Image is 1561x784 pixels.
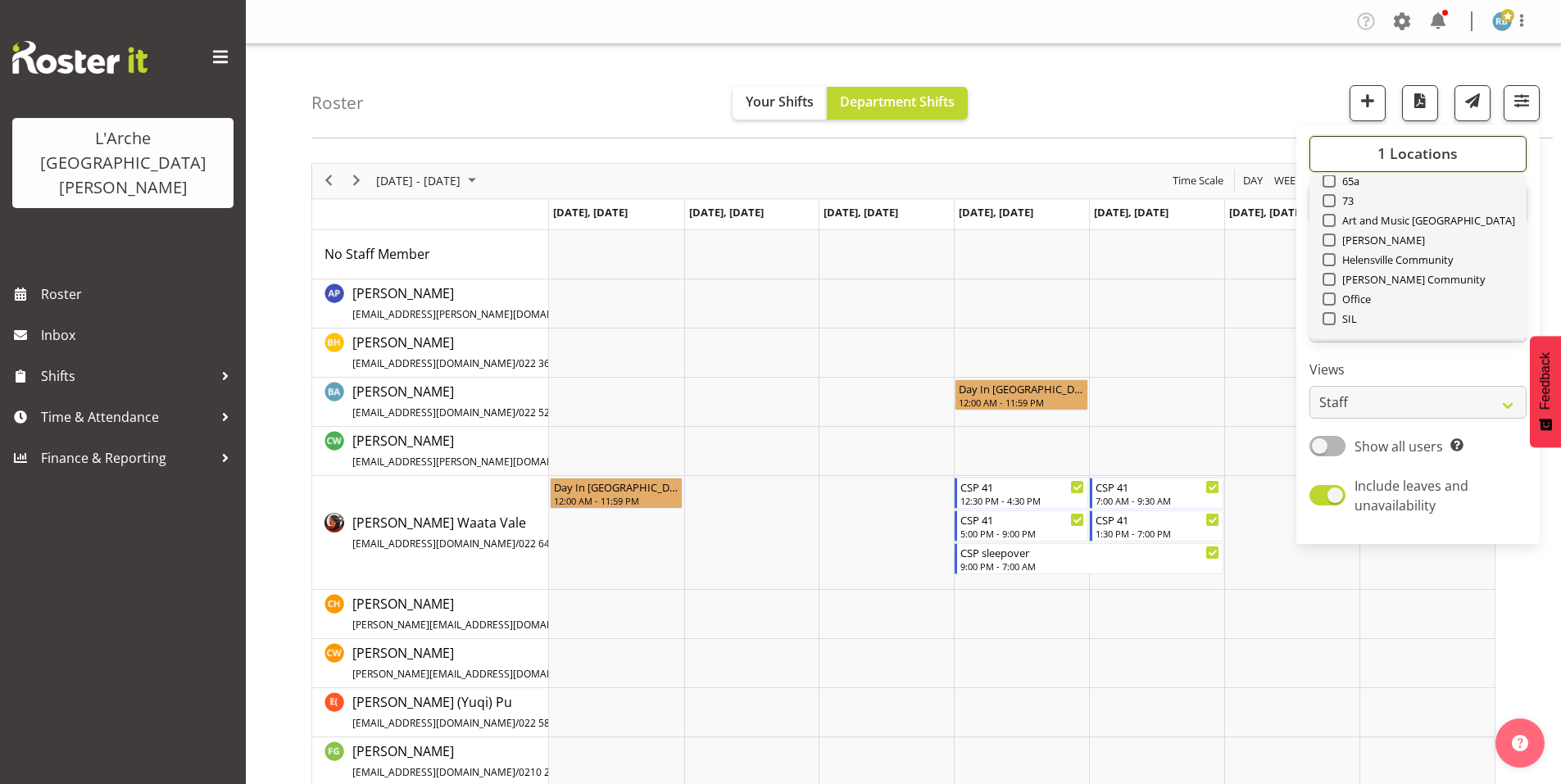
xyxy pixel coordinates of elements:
span: 022 522 8891 [519,406,581,419]
span: [PERSON_NAME] [352,644,658,682]
span: [PERSON_NAME] [1336,233,1426,247]
button: Download a PDF of the roster according to the set date range. [1402,85,1438,121]
button: Timeline Day [1241,170,1266,191]
a: [PERSON_NAME][EMAIL_ADDRESS][PERSON_NAME][DOMAIN_NAME] [352,431,664,470]
span: [EMAIL_ADDRESS][PERSON_NAME][DOMAIN_NAME] [352,307,592,321]
span: Your Shifts [746,93,814,111]
h4: Roster [311,93,364,112]
span: [PERSON_NAME] [352,333,581,371]
span: [DATE] - [DATE] [374,170,462,191]
td: Estelle (Yuqi) Pu resource [312,688,549,737]
img: Rosterit website logo [12,41,147,74]
div: 5:00 PM - 9:00 PM [960,527,1084,540]
span: Roster [41,282,238,306]
span: Show all users [1355,437,1443,455]
div: CSP 41 [1096,511,1219,528]
a: No Staff Member [324,244,430,264]
div: 9:00 PM - 7:00 AM [960,560,1219,573]
button: September 2025 [374,170,483,191]
span: 022 361 2940 [519,356,581,370]
span: [EMAIL_ADDRESS][DOMAIN_NAME] [352,716,515,730]
span: Office [1336,292,1372,306]
td: Cindy Walters resource [312,639,549,688]
td: Bibi Ali resource [312,378,549,427]
span: / [515,406,519,419]
span: 1 Locations [1377,143,1458,163]
span: [PERSON_NAME][EMAIL_ADDRESS][DOMAIN_NAME] [352,667,592,681]
a: [PERSON_NAME] Waata Vale[EMAIL_ADDRESS][DOMAIN_NAME]/022 643 1502 [352,513,581,552]
button: Your Shifts [733,87,827,120]
td: Cherri Waata Vale resource [312,476,549,590]
span: Time & Attendance [41,405,213,429]
div: 1:30 PM - 7:00 PM [1096,527,1219,540]
a: [PERSON_NAME][EMAIL_ADDRESS][DOMAIN_NAME]/022 361 2940 [352,333,581,372]
span: 0210 298 2818 [519,765,587,779]
button: Filter Shifts [1504,85,1540,121]
span: [EMAIL_ADDRESS][DOMAIN_NAME] [352,537,515,551]
div: Cherri Waata Vale"s event - CSP sleepover Begin From Thursday, September 18, 2025 at 9:00:00 PM G... [955,543,1223,574]
div: 12:30 PM - 4:30 PM [960,494,1084,507]
span: / [515,537,519,551]
span: [DATE], [DATE] [689,205,764,220]
span: [PERSON_NAME] [352,383,581,420]
button: Feedback - Show survey [1530,336,1561,447]
button: Add a new shift [1350,85,1386,121]
span: / [515,716,519,730]
div: Day In [GEOGRAPHIC_DATA] [554,478,679,495]
span: Department Shifts [840,93,955,111]
div: Cherri Waata Vale"s event - Day In Lieu Begin From Monday, September 15, 2025 at 12:00:00 AM GMT+... [550,478,683,509]
button: Send a list of all shifts for the selected filtered period to all rostered employees. [1454,85,1491,121]
span: [PERSON_NAME] [352,595,735,632]
td: Ben Hammond resource [312,329,549,378]
button: Timeline Week [1272,170,1305,191]
span: 73 [1336,194,1355,207]
td: Caitlin Wood resource [312,427,549,476]
span: Shifts [41,364,213,388]
span: [PERSON_NAME] [352,284,664,322]
div: CSP 41 [960,478,1084,495]
button: Department Shifts [827,87,968,120]
div: CSP 41 [960,511,1084,528]
span: [DATE], [DATE] [824,205,898,220]
img: robin-buch3407.jpg [1492,11,1512,31]
div: L'Arche [GEOGRAPHIC_DATA][PERSON_NAME] [29,126,217,200]
div: 12:00 AM - 11:59 PM [554,494,679,507]
div: CSP sleepover [960,544,1219,560]
a: [PERSON_NAME][EMAIL_ADDRESS][PERSON_NAME][DOMAIN_NAME] [352,283,664,323]
button: Previous [318,170,340,191]
span: Art and Music [GEOGRAPHIC_DATA] [1336,214,1516,227]
label: Views [1309,360,1527,379]
span: 65a [1336,174,1360,188]
div: Cherri Waata Vale"s event - CSP 41 Begin From Thursday, September 18, 2025 at 5:00:00 PM GMT+12:0... [955,510,1088,542]
span: 022 643 1502 [519,537,581,551]
a: [PERSON_NAME] (Yuqi) Pu[EMAIL_ADDRESS][DOMAIN_NAME]/022 586 3166 [352,692,581,732]
span: [PERSON_NAME] (Yuqi) Pu [352,693,581,731]
span: No Staff Member [324,245,430,263]
span: [EMAIL_ADDRESS][DOMAIN_NAME] [352,356,515,370]
span: Inbox [41,323,238,347]
a: [PERSON_NAME][PERSON_NAME][EMAIL_ADDRESS][DOMAIN_NAME][PERSON_NAME] [352,594,735,633]
span: 022 586 3166 [519,716,581,730]
a: [PERSON_NAME][PERSON_NAME][EMAIL_ADDRESS][DOMAIN_NAME] [352,643,658,682]
div: previous period [315,164,343,198]
div: Bibi Ali"s event - Day In Lieu Begin From Thursday, September 18, 2025 at 12:00:00 AM GMT+12:00 E... [955,379,1088,410]
div: Cherri Waata Vale"s event - CSP 41 Begin From Thursday, September 18, 2025 at 12:30:00 PM GMT+12:... [955,478,1088,509]
div: Day In [GEOGRAPHIC_DATA] [959,380,1084,397]
div: Cherri Waata Vale"s event - CSP 41 Begin From Friday, September 19, 2025 at 7:00:00 AM GMT+12:00 ... [1090,478,1223,509]
span: SIL [1336,312,1358,325]
div: next period [343,164,370,198]
div: September 15 - 21, 2025 [370,164,486,198]
span: [EMAIL_ADDRESS][PERSON_NAME][DOMAIN_NAME] [352,455,592,469]
td: No Staff Member resource [312,230,549,279]
span: [DATE], [DATE] [1229,205,1304,220]
span: Day [1241,170,1264,191]
td: Christopher Hill resource [312,590,549,639]
span: [PERSON_NAME] [352,432,664,469]
span: Time Scale [1171,170,1225,191]
span: [PERSON_NAME] Community [1336,273,1486,286]
img: help-xxl-2.png [1512,735,1528,751]
span: / [515,356,519,370]
span: [PERSON_NAME][EMAIL_ADDRESS][DOMAIN_NAME][PERSON_NAME] [352,618,669,632]
button: 1 Locations [1309,136,1527,172]
span: [DATE], [DATE] [1094,205,1168,220]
